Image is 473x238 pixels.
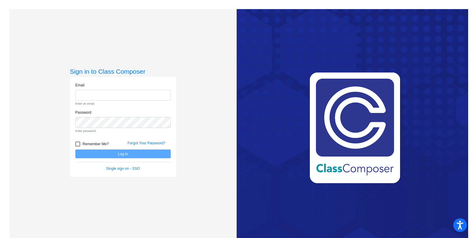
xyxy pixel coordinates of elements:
[75,149,171,158] button: Log In
[75,82,84,88] label: Email
[128,141,166,145] a: Forgot Your Password?
[70,68,176,75] h3: Sign in to Class Composer
[75,110,91,115] label: Password
[75,102,171,106] small: Enter an email.
[83,140,109,148] span: Remember Me?
[75,129,171,133] small: Enter password.
[106,166,140,171] a: Single sign on - SSO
